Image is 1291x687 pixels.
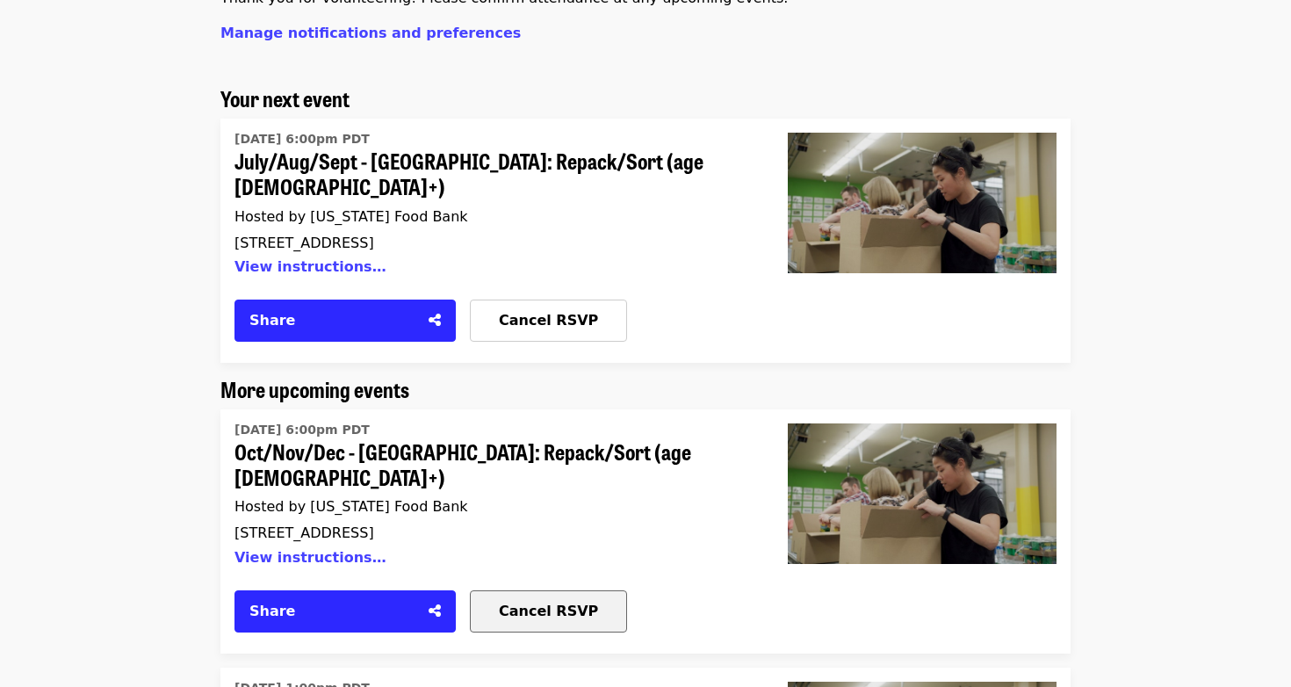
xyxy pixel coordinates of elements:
[234,126,746,286] a: July/Aug/Sept - Portland: Repack/Sort (age 8+)
[234,258,386,275] button: View instructions…
[499,312,598,329] span: Cancel RSVP
[234,439,746,490] span: Oct/Nov/Dec - [GEOGRAPHIC_DATA]: Repack/Sort (age [DEMOGRAPHIC_DATA]+)
[774,409,1071,654] a: Oct/Nov/Dec - Portland: Repack/Sort (age 8+)
[234,590,456,633] button: Share
[220,83,350,113] span: Your next event
[234,208,468,225] span: Hosted by [US_STATE] Food Bank
[788,133,1057,273] img: July/Aug/Sept - Portland: Repack/Sort (age 8+)
[429,312,441,329] i: share-alt icon
[470,590,627,633] button: Cancel RSVP
[234,498,468,515] span: Hosted by [US_STATE] Food Bank
[249,601,418,622] div: Share
[234,235,746,251] div: [STREET_ADDRESS]
[249,310,418,331] div: Share
[220,25,521,41] a: Manage notifications and preferences
[220,373,409,404] span: More upcoming events
[788,423,1057,564] img: Oct/Nov/Dec - Portland: Repack/Sort (age 8+)
[234,421,370,439] time: [DATE] 6:00pm PDT
[234,524,746,541] div: [STREET_ADDRESS]
[470,300,627,342] button: Cancel RSVP
[234,416,746,576] a: Oct/Nov/Dec - Portland: Repack/Sort (age 8+)
[234,148,746,199] span: July/Aug/Sept - [GEOGRAPHIC_DATA]: Repack/Sort (age [DEMOGRAPHIC_DATA]+)
[429,603,441,619] i: share-alt icon
[234,130,370,148] time: [DATE] 6:00pm PDT
[499,603,598,619] span: Cancel RSVP
[234,549,386,566] button: View instructions…
[774,119,1071,363] a: July/Aug/Sept - Portland: Repack/Sort (age 8+)
[234,300,456,342] button: Share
